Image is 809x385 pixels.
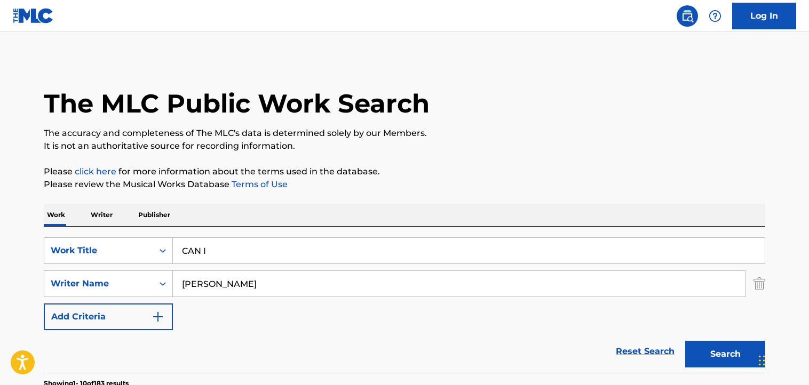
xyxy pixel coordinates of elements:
button: Search [685,341,765,367]
img: 9d2ae6d4665cec9f34b9.svg [152,310,164,323]
h1: The MLC Public Work Search [44,87,430,119]
p: Work [44,204,68,226]
p: Please for more information about the terms used in the database. [44,165,765,178]
div: Drag [759,344,765,376]
form: Search Form [44,237,765,373]
a: Public Search [677,5,698,27]
div: Help [704,5,726,27]
a: Reset Search [610,340,680,363]
a: click here [75,166,116,177]
img: MLC Logo [13,8,54,23]
p: Writer [88,204,116,226]
img: help [709,10,721,22]
p: Publisher [135,204,173,226]
a: Log In [732,3,796,29]
div: Writer Name [51,277,147,290]
p: It is not an authoritative source for recording information. [44,140,765,153]
img: Delete Criterion [754,270,765,297]
a: Terms of Use [229,179,288,189]
iframe: Chat Widget [756,334,809,385]
div: Work Title [51,244,147,257]
button: Add Criteria [44,303,173,330]
p: Please review the Musical Works Database [44,178,765,191]
p: The accuracy and completeness of The MLC's data is determined solely by our Members. [44,127,765,140]
img: search [681,10,694,22]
